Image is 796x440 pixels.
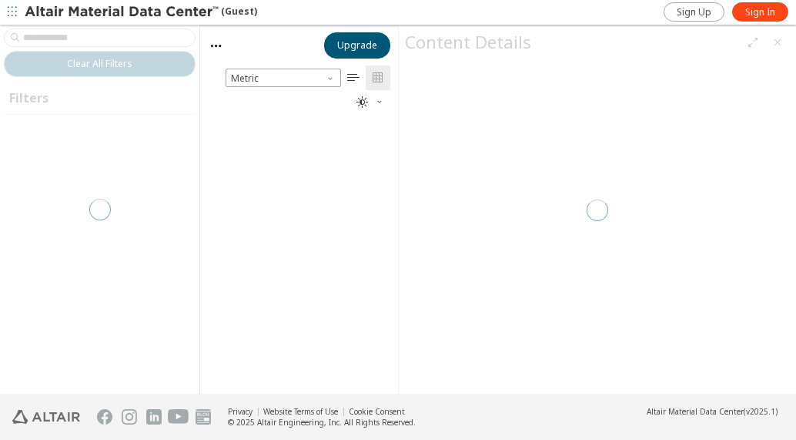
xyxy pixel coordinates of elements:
button: Table View [341,65,366,90]
button: Theme [350,90,390,115]
div: (Guest) [25,5,257,20]
a: Privacy [228,406,253,417]
span: Metric [226,69,341,87]
span: Sign Up [677,6,711,18]
div: (v2025.1) [647,406,778,417]
div: © 2025 Altair Engineering, Inc. All Rights Reserved. [228,417,416,428]
button: Tile View [366,65,390,90]
a: Sign Up [664,2,724,22]
div: Unit System [226,69,341,87]
a: Cookie Consent [349,406,405,417]
i:  [372,72,384,84]
button: Upgrade [324,32,390,59]
span: Altair Material Data Center [647,406,744,417]
img: Altair Material Data Center [25,5,221,20]
span: Sign In [745,6,775,18]
img: Altair Engineering [12,410,80,424]
i:  [356,96,369,109]
span: Upgrade [337,39,377,52]
i:  [347,72,360,84]
a: Sign In [732,2,788,22]
a: Website Terms of Use [263,406,338,417]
